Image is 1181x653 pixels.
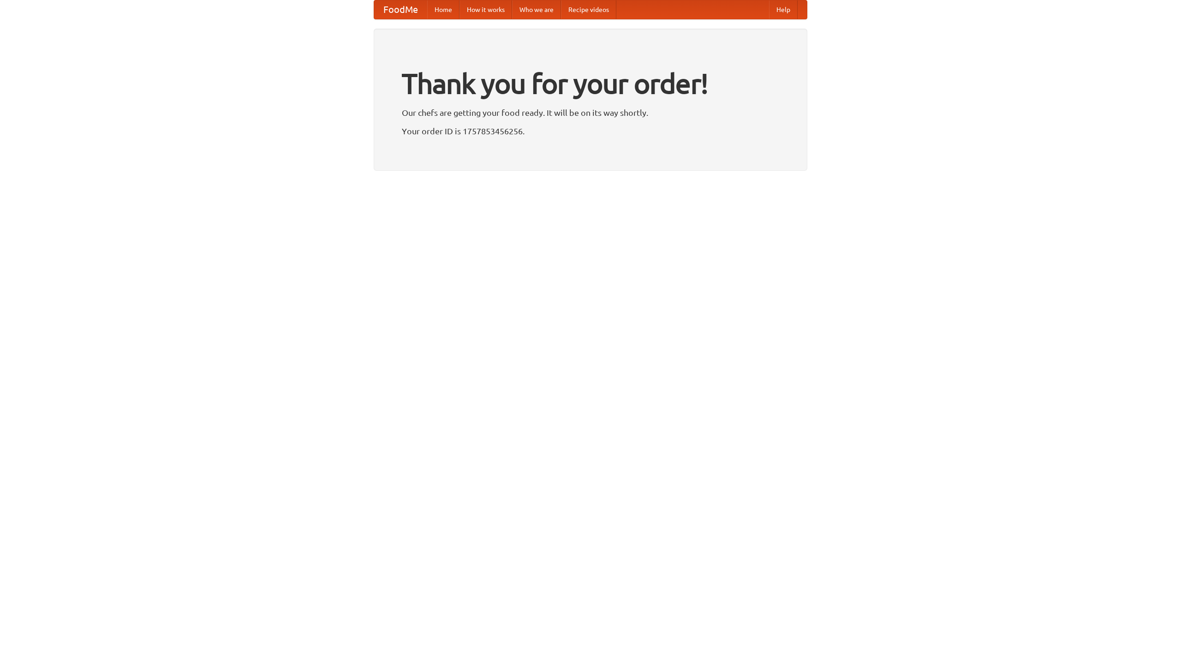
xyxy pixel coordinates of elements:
a: Home [427,0,459,19]
a: Help [769,0,798,19]
a: How it works [459,0,512,19]
a: FoodMe [374,0,427,19]
p: Your order ID is 1757853456256. [402,124,779,138]
a: Who we are [512,0,561,19]
a: Recipe videos [561,0,616,19]
h1: Thank you for your order! [402,61,779,106]
p: Our chefs are getting your food ready. It will be on its way shortly. [402,106,779,120]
